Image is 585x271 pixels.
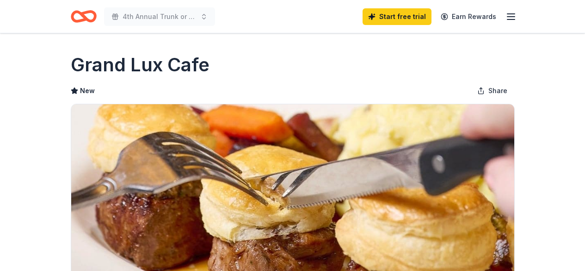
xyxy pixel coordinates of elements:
a: Earn Rewards [435,8,502,25]
span: New [80,85,95,96]
a: Home [71,6,97,27]
span: Share [488,85,507,96]
button: Share [470,82,515,100]
a: Start free trial [363,8,431,25]
button: 4th Annual Trunk or Treat [104,7,215,26]
span: 4th Annual Trunk or Treat [123,11,197,22]
h1: Grand Lux Cafe [71,52,209,78]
